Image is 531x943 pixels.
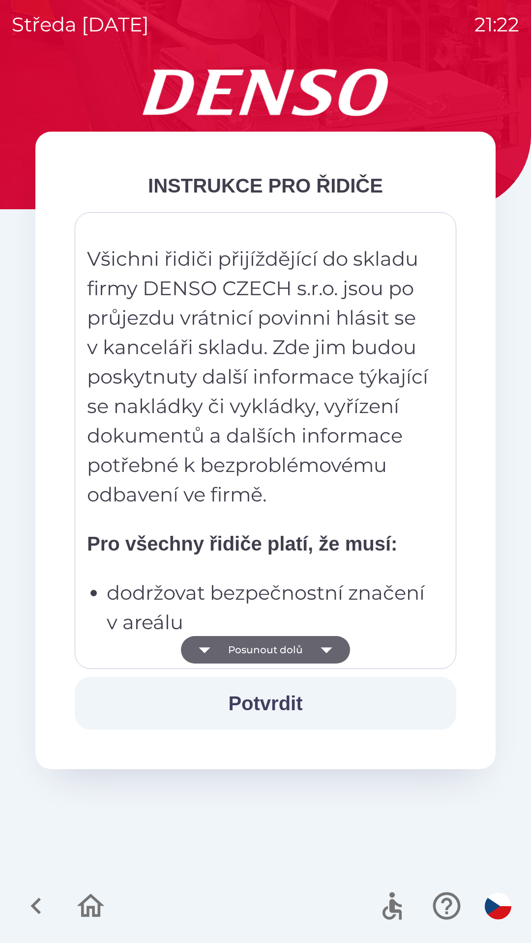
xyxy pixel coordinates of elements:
p: Všichni řidiči přijíždějící do skladu firmy DENSO CZECH s.r.o. jsou po průjezdu vrátnicí povinni ... [87,244,430,509]
button: Potvrdit [75,677,456,730]
img: cs flag [485,893,511,919]
p: středa [DATE] [12,10,149,39]
strong: Pro všechny řidiče platí, že musí: [87,533,397,555]
div: INSTRUKCE PRO ŘIDIČE [75,171,456,200]
button: Posunout dolů [181,636,350,664]
p: 21:22 [474,10,519,39]
img: Logo [35,69,496,116]
p: dodržovat bezpečnostní značení v areálu [107,578,430,637]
